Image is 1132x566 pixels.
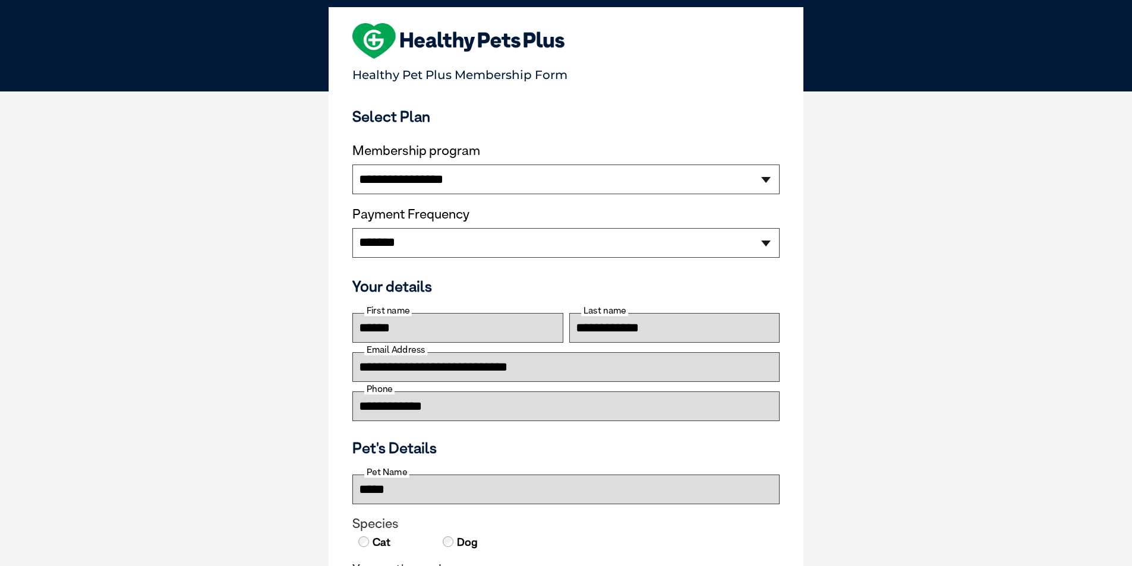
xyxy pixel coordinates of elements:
label: Payment Frequency [352,207,469,222]
h3: Pet's Details [348,439,784,457]
label: Last name [581,305,628,316]
p: Healthy Pet Plus Membership Form [352,62,780,82]
label: First name [364,305,412,316]
h3: Your details [352,277,780,295]
label: Membership program [352,143,780,159]
img: heart-shape-hpp-logo-large.png [352,23,565,59]
h3: Select Plan [352,107,780,125]
label: Phone [364,384,395,394]
label: Email Address [364,344,427,355]
legend: Species [352,516,780,532]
